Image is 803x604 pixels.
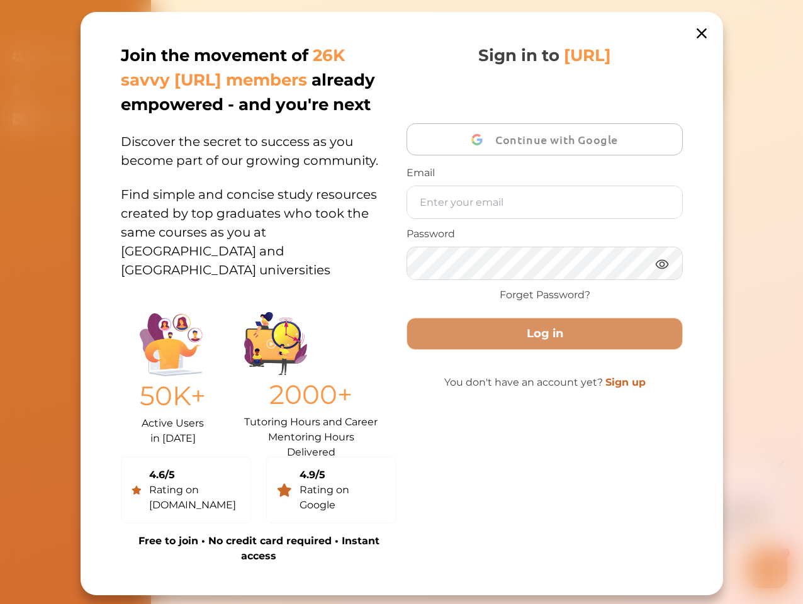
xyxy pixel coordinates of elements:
[150,43,162,55] span: 👋
[407,375,682,390] p: You don't have an account yet?
[605,376,645,388] a: Sign up
[142,21,156,33] div: Nini
[564,45,611,65] span: [URL]
[149,483,240,513] div: Rating on [DOMAIN_NAME]
[279,93,289,103] i: 1
[407,226,682,242] p: Password
[121,457,251,523] a: 4.6/5Rating on [DOMAIN_NAME]
[478,43,611,68] p: Sign in to
[140,376,206,416] p: 50K+
[299,467,386,483] div: 4.9/5
[149,467,240,483] div: 4.6/5
[407,165,682,181] p: Email
[121,117,396,170] p: Discover the secret to success as you become part of our growing community.
[121,170,396,279] p: Find simple and concise study resources created by top graduates who took the same courses as you...
[407,123,682,155] button: Continue with Google
[407,318,682,350] button: Log in
[499,288,590,303] a: Forget Password?
[251,67,262,80] span: 🌟
[244,375,378,415] p: 2000+
[244,312,307,375] img: Group%201403.ccdcecb8.png
[121,45,345,90] span: 26K savvy [URL] members
[110,13,134,36] img: Nini
[110,43,277,80] p: Hey there If you have any questions, I'm here to help! Just text back 'Hi' and choose from the fo...
[140,416,206,446] p: Active Users in [DATE]
[654,256,669,272] img: eye.3286bcf0.webp
[299,483,386,513] div: Rating on Google
[140,313,203,376] img: Illustration.25158f3c.png
[266,457,396,523] a: 4.9/5Rating on Google
[495,125,624,154] span: Continue with Google
[121,534,396,564] p: Free to join • No credit card required • Instant access
[407,186,682,218] input: Enter your email
[121,43,394,117] p: Join the movement of already empowered - and you're next
[244,415,378,447] p: Tutoring Hours and Career Mentoring Hours Delivered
